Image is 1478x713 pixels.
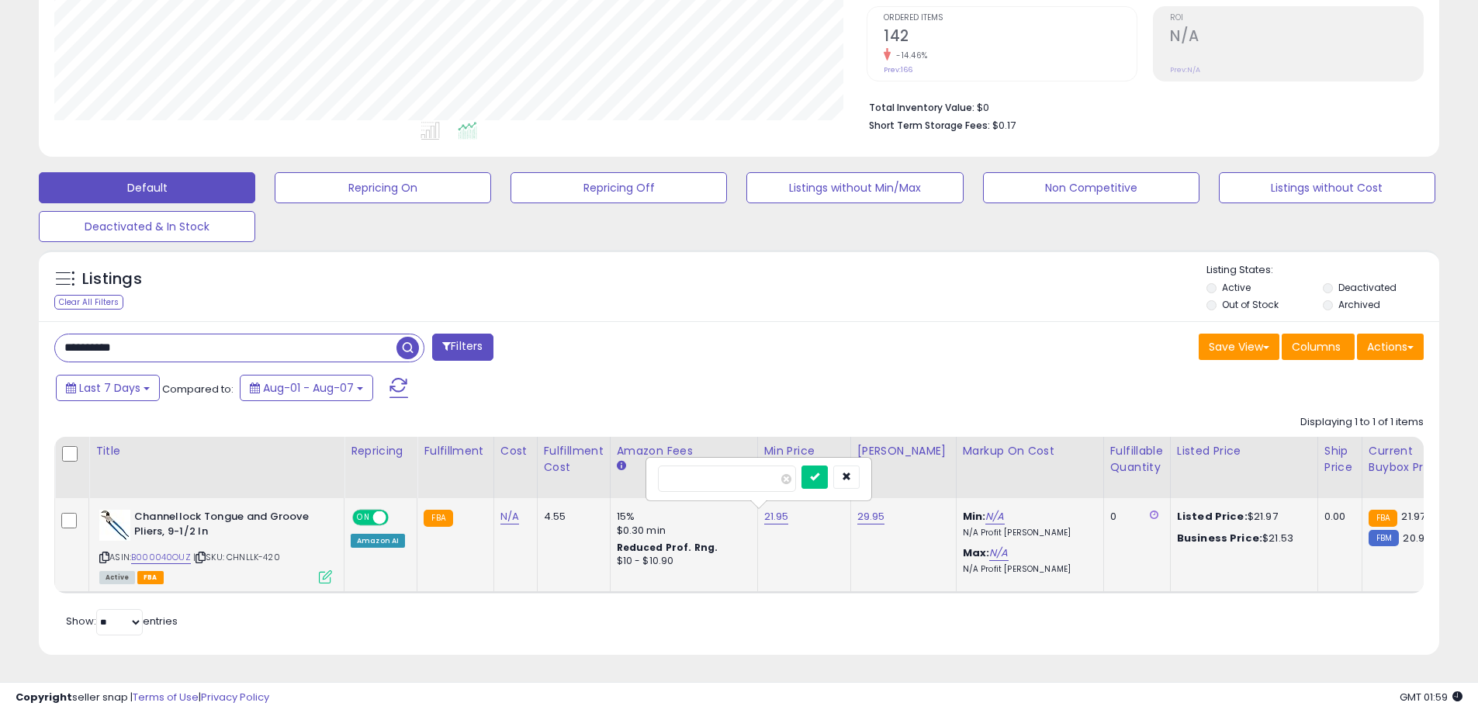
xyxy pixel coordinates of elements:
[134,510,323,542] b: Channellock Tongue and Groove Pliers, 9-1/2 In
[1282,334,1355,360] button: Columns
[66,614,178,628] span: Show: entries
[884,27,1137,48] h2: 142
[1222,298,1279,311] label: Out of Stock
[1369,443,1449,476] div: Current Buybox Price
[1177,531,1262,545] b: Business Price:
[1338,281,1397,294] label: Deactivated
[884,65,912,74] small: Prev: 166
[16,691,269,705] div: seller snap | |
[1338,298,1380,311] label: Archived
[857,509,885,524] a: 29.95
[386,511,411,524] span: OFF
[99,510,130,541] img: 31v+H1neHdL._SL40_.jpg
[351,534,405,548] div: Amazon AI
[989,545,1008,561] a: N/A
[263,380,354,396] span: Aug-01 - Aug-07
[963,443,1097,459] div: Markup on Cost
[764,443,844,459] div: Min Price
[1206,263,1439,278] p: Listing States:
[1177,531,1306,545] div: $21.53
[992,118,1016,133] span: $0.17
[884,14,1137,22] span: Ordered Items
[1403,531,1431,545] span: 20.99
[16,690,72,704] strong: Copyright
[99,571,135,584] span: All listings currently available for purchase on Amazon
[275,172,491,203] button: Repricing On
[746,172,963,203] button: Listings without Min/Max
[764,509,789,524] a: 21.95
[500,509,519,524] a: N/A
[79,380,140,396] span: Last 7 Days
[617,443,751,459] div: Amazon Fees
[133,690,199,704] a: Terms of Use
[544,443,604,476] div: Fulfillment Cost
[351,443,410,459] div: Repricing
[963,528,1092,538] p: N/A Profit [PERSON_NAME]
[162,382,234,396] span: Compared to:
[1110,443,1164,476] div: Fulfillable Quantity
[1357,334,1424,360] button: Actions
[1400,690,1462,704] span: 2025-08-15 01:59 GMT
[869,101,974,114] b: Total Inventory Value:
[131,551,191,564] a: B000040OUZ
[39,172,255,203] button: Default
[240,375,373,401] button: Aug-01 - Aug-07
[617,510,746,524] div: 15%
[869,119,990,132] b: Short Term Storage Fees:
[985,509,1004,524] a: N/A
[56,375,160,401] button: Last 7 Days
[617,541,718,554] b: Reduced Prof. Rng.
[82,268,142,290] h5: Listings
[432,334,493,361] button: Filters
[1219,172,1435,203] button: Listings without Cost
[54,295,123,310] div: Clear All Filters
[1177,443,1311,459] div: Listed Price
[1369,530,1399,546] small: FBM
[1369,510,1397,527] small: FBA
[39,211,255,242] button: Deactivated & In Stock
[1222,281,1251,294] label: Active
[963,545,990,560] b: Max:
[956,437,1103,498] th: The percentage added to the cost of goods (COGS) that forms the calculator for Min & Max prices.
[1170,27,1423,48] h2: N/A
[137,571,164,584] span: FBA
[1170,65,1200,74] small: Prev: N/A
[983,172,1199,203] button: Non Competitive
[424,443,486,459] div: Fulfillment
[1292,339,1341,355] span: Columns
[1170,14,1423,22] span: ROI
[99,510,332,582] div: ASIN:
[963,509,986,524] b: Min:
[891,50,928,61] small: -14.46%
[1177,510,1306,524] div: $21.97
[354,511,373,524] span: ON
[95,443,337,459] div: Title
[500,443,531,459] div: Cost
[193,551,280,563] span: | SKU: CHNLLK-420
[1177,509,1248,524] b: Listed Price:
[617,524,746,538] div: $0.30 min
[1300,415,1424,430] div: Displaying 1 to 1 of 1 items
[201,690,269,704] a: Privacy Policy
[424,510,452,527] small: FBA
[617,555,746,568] div: $10 - $10.90
[869,97,1412,116] li: $0
[1199,334,1279,360] button: Save View
[617,459,626,473] small: Amazon Fees.
[1401,509,1425,524] span: 21.97
[511,172,727,203] button: Repricing Off
[857,443,950,459] div: [PERSON_NAME]
[963,564,1092,575] p: N/A Profit [PERSON_NAME]
[544,510,598,524] div: 4.55
[1324,510,1350,524] div: 0.00
[1324,443,1355,476] div: Ship Price
[1110,510,1158,524] div: 0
